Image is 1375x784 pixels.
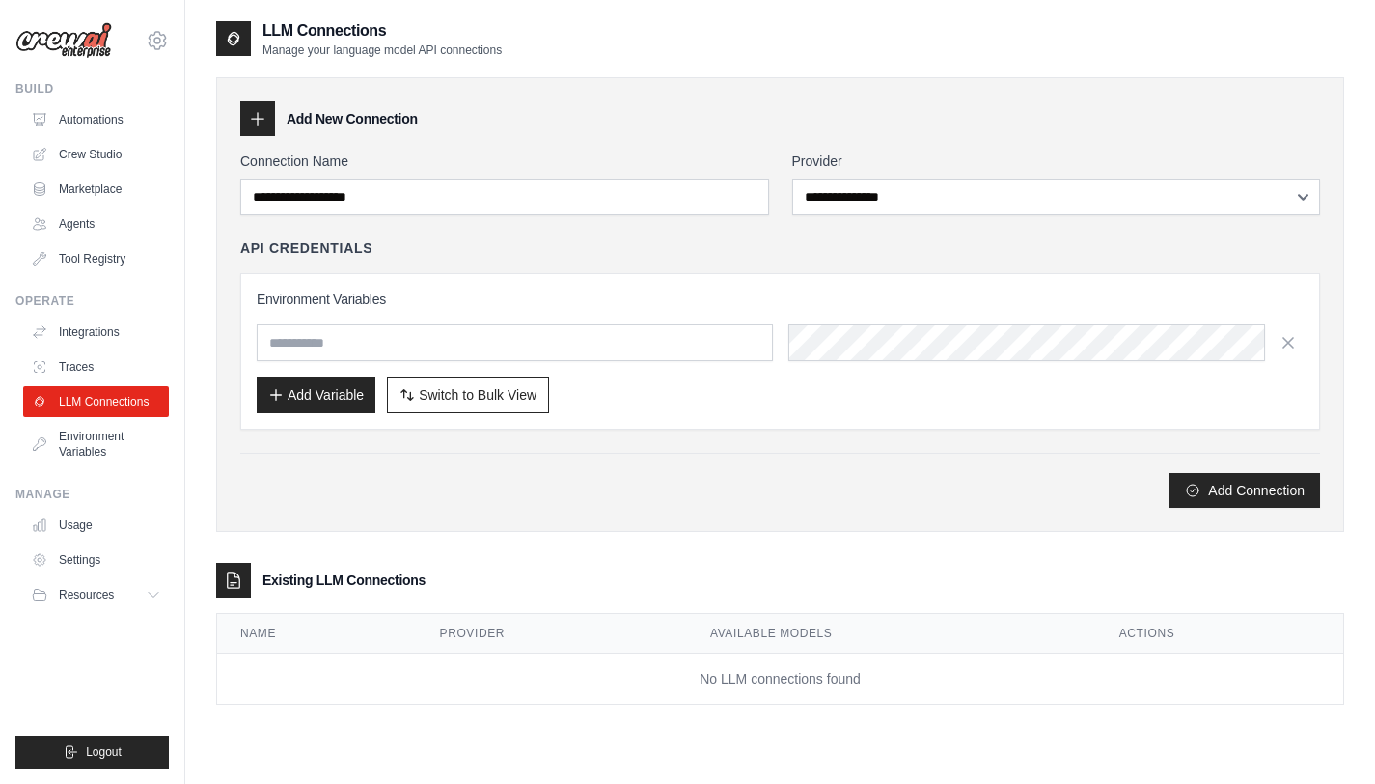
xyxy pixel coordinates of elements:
[86,744,122,760] span: Logout
[257,377,375,413] button: Add Variable
[15,736,169,769] button: Logout
[15,22,112,59] img: Logo
[240,152,769,171] label: Connection Name
[15,487,169,502] div: Manage
[217,654,1343,705] td: No LLM connections found
[23,386,169,417] a: LLM Connections
[240,238,372,258] h4: API Credentials
[217,614,417,654] th: Name
[23,174,169,205] a: Marketplace
[417,614,687,654] th: Provider
[262,19,502,42] h2: LLM Connections
[23,421,169,467] a: Environment Variables
[287,109,418,128] h3: Add New Connection
[419,385,536,405] span: Switch to Bulk View
[23,579,169,610] button: Resources
[792,152,1321,171] label: Provider
[23,139,169,170] a: Crew Studio
[1096,614,1343,654] th: Actions
[15,294,169,309] div: Operate
[1169,473,1320,508] button: Add Connection
[23,510,169,541] a: Usage
[387,377,549,413] button: Switch to Bulk View
[23,545,169,575] a: Settings
[23,209,169,239] a: Agents
[59,587,114,602] span: Resources
[23,243,169,274] a: Tool Registry
[687,614,1096,654] th: Available Models
[15,81,169,97] div: Build
[23,351,169,382] a: Traces
[262,571,426,590] h3: Existing LLM Connections
[23,104,169,135] a: Automations
[23,317,169,348] a: Integrations
[262,42,502,58] p: Manage your language model API connections
[257,290,1304,309] h3: Environment Variables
